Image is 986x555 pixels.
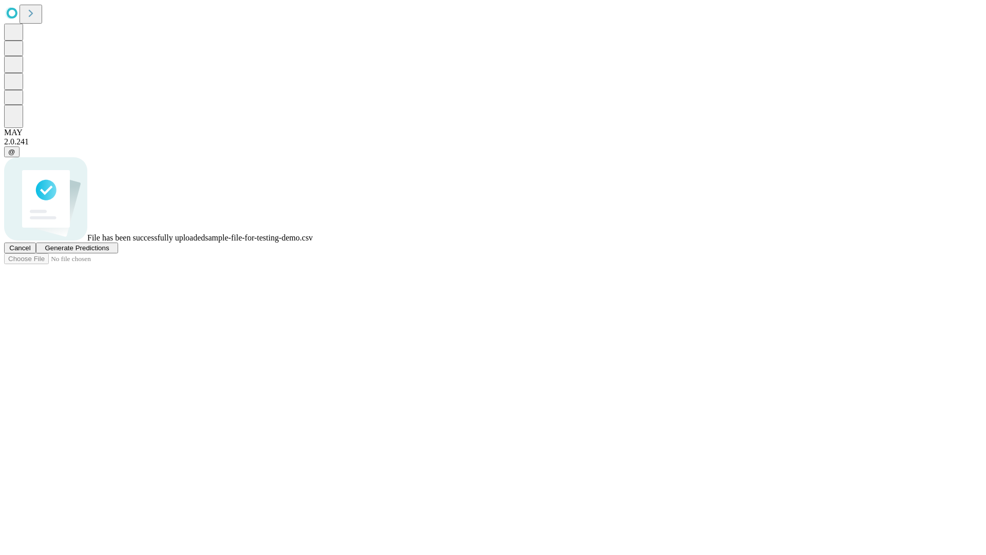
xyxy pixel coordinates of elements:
div: 2.0.241 [4,137,982,146]
div: MAY [4,128,982,137]
span: File has been successfully uploaded [87,233,205,242]
span: Cancel [9,244,31,252]
span: @ [8,148,15,156]
button: Generate Predictions [36,243,118,253]
button: Cancel [4,243,36,253]
span: sample-file-for-testing-demo.csv [205,233,313,242]
span: Generate Predictions [45,244,109,252]
button: @ [4,146,20,157]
